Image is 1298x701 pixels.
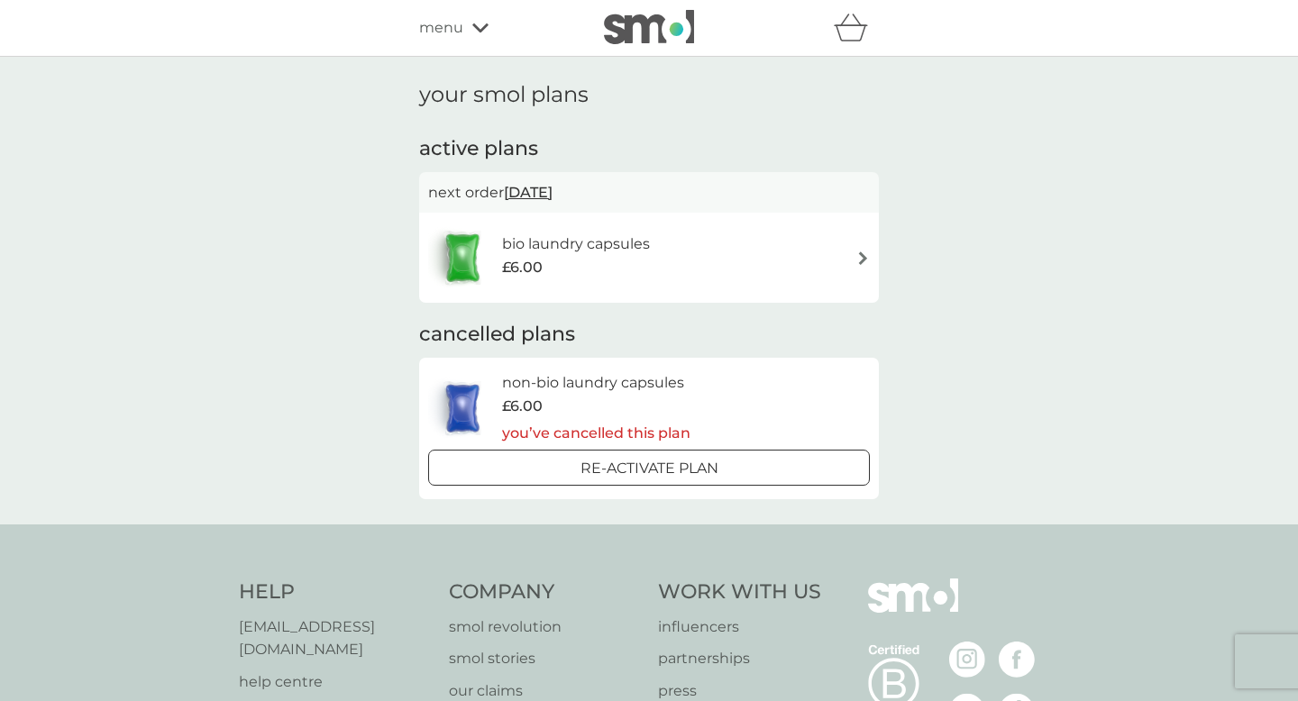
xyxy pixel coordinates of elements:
button: Re-activate Plan [428,450,870,486]
h2: active plans [419,135,879,163]
span: menu [419,16,463,40]
h6: non-bio laundry capsules [502,371,690,395]
h2: cancelled plans [419,321,879,349]
a: smol revolution [449,615,641,639]
img: visit the smol Instagram page [949,642,985,678]
img: bio laundry capsules [428,226,497,289]
h4: Help [239,578,431,606]
img: non-bio laundry capsules [428,377,497,440]
h6: bio laundry capsules [502,232,650,256]
div: basket [834,10,879,46]
span: [DATE] [504,175,553,210]
a: influencers [658,615,821,639]
h4: Company [449,578,641,606]
p: you’ve cancelled this plan [502,422,690,445]
a: help centre [239,670,431,694]
h1: your smol plans [419,82,879,108]
a: partnerships [658,647,821,670]
img: smol [868,578,958,640]
img: visit the smol Facebook page [999,642,1035,678]
img: smol [604,10,694,44]
a: [EMAIL_ADDRESS][DOMAIN_NAME] [239,615,431,661]
span: £6.00 [502,395,543,418]
h4: Work With Us [658,578,821,606]
img: arrow right [856,251,870,265]
p: Re-activate Plan [580,457,718,480]
p: next order [428,181,870,205]
span: £6.00 [502,256,543,279]
a: smol stories [449,647,641,670]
